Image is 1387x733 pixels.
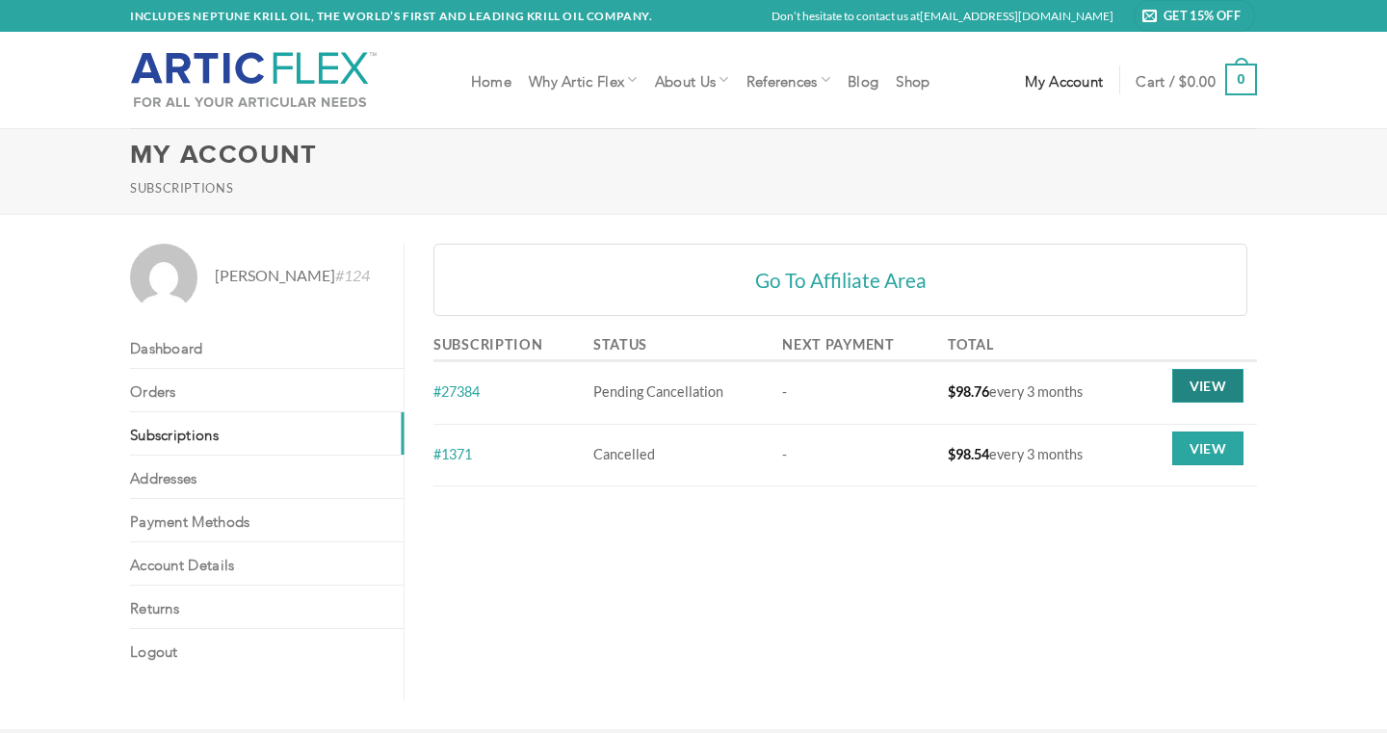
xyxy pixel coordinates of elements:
span: 98.54 [948,446,989,462]
td: Pending Cancellation [587,362,775,425]
span: My account [1025,72,1103,88]
span: Get 15% Off [1164,6,1247,25]
span: [PERSON_NAME] [215,263,370,288]
a: Dashboard [130,326,404,368]
span: Next payment [782,336,895,353]
a: Why Artic Flex [529,61,638,98]
small: Subscriptions [130,181,233,196]
img: Artic Flex [130,51,378,109]
td: every 3 months [941,362,1137,425]
strong: INCLUDES NEPTUNE KRILL OIL, THE WORLD’S FIRST AND LEADING KRILL OIL COMPANY. [130,9,653,23]
td: - [775,362,941,425]
span: $ [948,383,955,400]
span: 98.76 [948,383,989,400]
strong: 0 [1225,64,1257,95]
a: View [1172,369,1243,404]
em: #124 [335,266,370,284]
a: #27384 [433,383,480,400]
a: Returns [130,586,404,628]
a: My account [1025,63,1103,97]
a: Logout [130,629,404,671]
bdi: 0.00 [1179,76,1216,84]
a: Go To Affiliate Area [433,244,1247,316]
p: Don’t hesitate to contact us at [772,7,1113,25]
a: References [746,61,831,98]
a: Addresses [130,456,404,498]
td: - [775,425,941,487]
a: Shop [896,63,929,97]
a: View [1172,432,1243,466]
span: Total [948,336,994,353]
a: Blog [848,63,878,97]
td: every 3 months [941,425,1137,487]
a: Orders [130,369,404,411]
a: [EMAIL_ADDRESS][DOMAIN_NAME] [920,9,1113,23]
h1: My Account [130,144,1257,175]
a: Payment methods [130,499,404,541]
span: $ [1179,76,1187,84]
a: About Us [655,61,729,98]
a: Cart / $0.00 0 [1136,50,1257,110]
span: Status [593,336,647,353]
a: #1371 [433,446,472,462]
span: $ [948,446,955,462]
a: Account details [130,542,404,585]
td: Cancelled [587,425,775,487]
a: Home [471,63,511,97]
a: Subscriptions [130,412,404,455]
span: Cart / [1136,72,1216,88]
span: Subscription [433,336,543,353]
